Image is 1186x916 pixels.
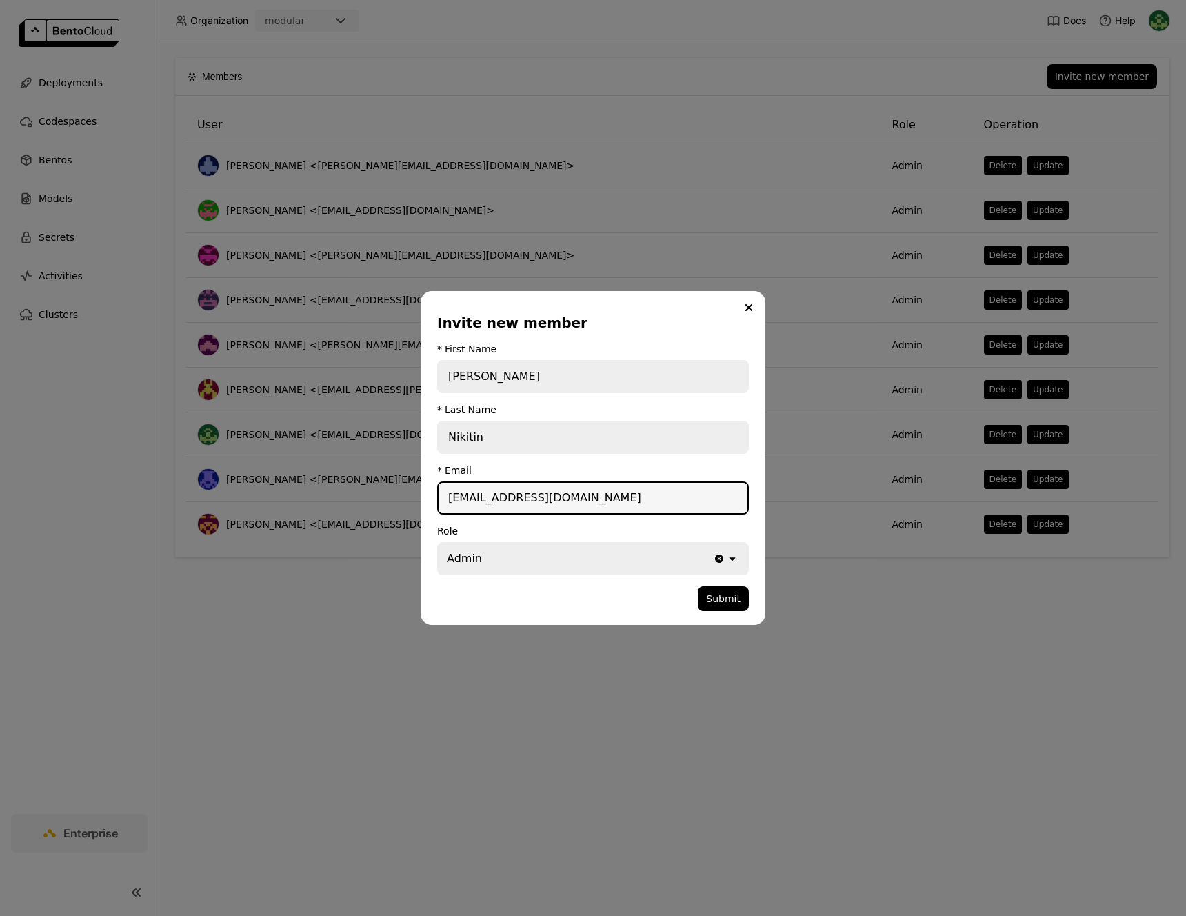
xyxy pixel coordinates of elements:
[713,552,725,565] svg: Clear value
[445,465,472,476] div: Email
[445,404,496,415] div: Last Name
[741,299,757,316] button: Close
[447,550,482,567] div: Admin
[698,586,749,611] button: Submit
[725,552,739,566] svg: open
[483,550,485,567] input: Selected Admin.
[445,343,496,355] div: First Name
[437,526,749,537] div: Role
[437,313,743,332] div: Invite new member
[421,291,765,625] div: dialog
